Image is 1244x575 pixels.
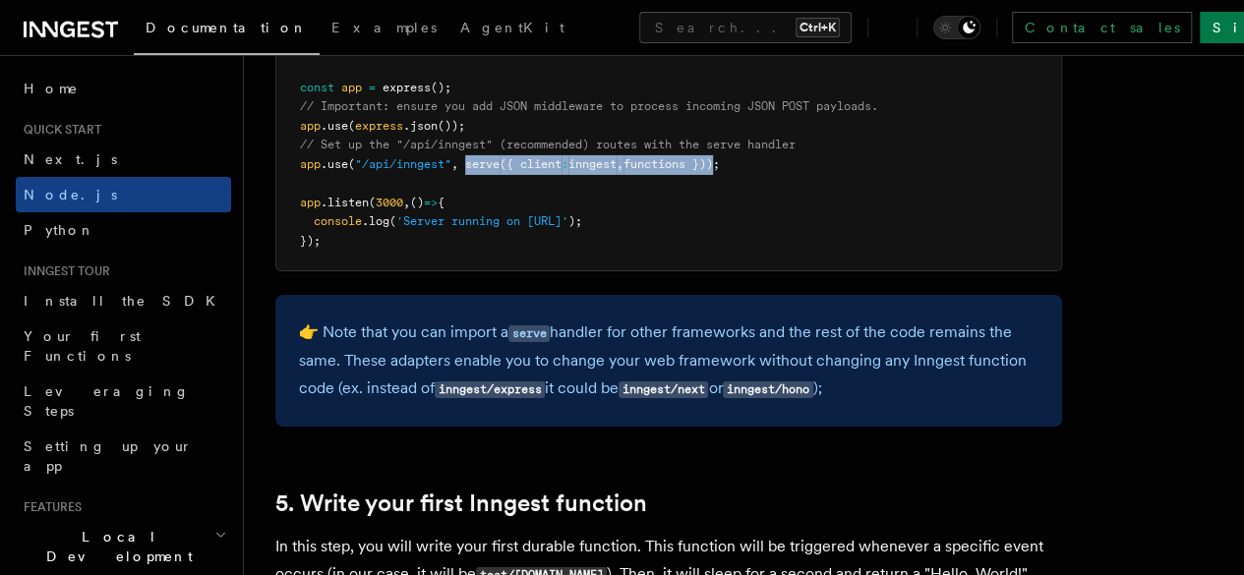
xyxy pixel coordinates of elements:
span: Python [24,222,95,238]
span: Local Development [16,527,214,566]
span: Documentation [146,20,308,35]
span: functions })); [623,157,720,171]
kbd: Ctrl+K [796,18,840,37]
button: Local Development [16,519,231,574]
span: .json [403,119,438,133]
p: 👉 Note that you can import a handler for other frameworks and the rest of the code remains the sa... [299,318,1038,403]
span: .log [362,214,389,228]
span: () [410,196,424,209]
span: = [369,81,376,94]
a: serve [508,322,550,341]
code: inngest/express [435,381,545,398]
span: Features [16,499,82,515]
code: inngest/hono [723,381,812,398]
span: app [300,157,321,171]
a: Node.js [16,177,231,212]
span: const [300,81,334,94]
span: "/api/inngest" [355,157,451,171]
span: 'Server running on [URL]' [396,214,568,228]
span: Your first Functions [24,328,141,364]
span: app [300,119,321,133]
a: AgentKit [448,6,576,53]
span: , [451,157,458,171]
button: Toggle dark mode [933,16,980,39]
span: app [341,81,362,94]
span: Node.js [24,187,117,202]
span: ( [348,119,355,133]
span: ); [568,214,582,228]
span: AgentKit [460,20,564,35]
span: Install the SDK [24,293,227,309]
a: Documentation [134,6,320,55]
a: Examples [320,6,448,53]
a: Your first Functions [16,318,231,374]
span: (); [431,81,451,94]
span: 3000 [376,196,403,209]
span: Examples [331,20,437,35]
a: Setting up your app [16,429,231,484]
span: => [424,196,438,209]
span: ()); [438,119,465,133]
span: Inngest tour [16,263,110,279]
a: Next.js [16,142,231,177]
a: 5. Write your first Inngest function [275,489,647,517]
span: inngest [568,157,617,171]
span: express [355,119,403,133]
span: : [562,157,568,171]
span: serve [465,157,500,171]
span: // Important: ensure you add JSON middleware to process incoming JSON POST payloads. [300,99,878,113]
span: .use [321,119,348,133]
span: ( [369,196,376,209]
code: serve [508,325,550,342]
span: // Set up the "/api/inngest" (recommended) routes with the serve handler [300,138,796,151]
span: , [617,157,623,171]
span: { [438,196,444,209]
span: .listen [321,196,369,209]
code: inngest/next [619,381,708,398]
span: express [383,81,431,94]
span: , [403,196,410,209]
span: Setting up your app [24,438,193,474]
button: Search...Ctrl+K [639,12,852,43]
span: ( [389,214,396,228]
a: Contact sales [1012,12,1192,43]
span: }); [300,234,321,248]
span: Home [24,79,79,98]
span: console [314,214,362,228]
a: Install the SDK [16,283,231,318]
a: Python [16,212,231,248]
span: Leveraging Steps [24,383,190,419]
span: Quick start [16,122,101,138]
span: .use [321,157,348,171]
a: Home [16,71,231,106]
span: ({ client [500,157,562,171]
a: Leveraging Steps [16,374,231,429]
span: Next.js [24,151,117,167]
span: app [300,196,321,209]
span: ( [348,157,355,171]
